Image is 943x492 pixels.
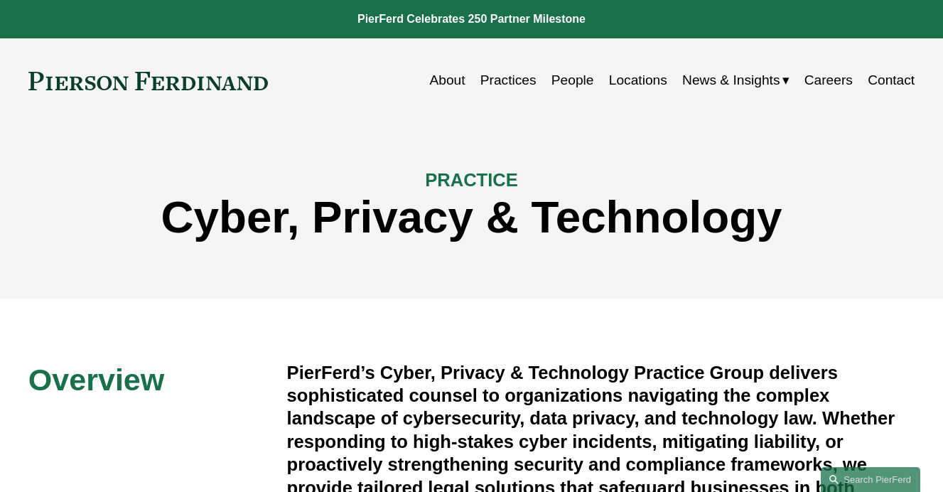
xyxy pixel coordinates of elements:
a: About [429,67,465,94]
h1: Cyber, Privacy & Technology [28,191,915,243]
a: People [551,67,594,94]
a: Search this site [821,467,920,492]
a: Contact [868,67,915,94]
span: News & Insights [682,68,780,93]
span: Overview [28,363,165,397]
a: Locations [609,67,667,94]
a: Practices [480,67,537,94]
a: folder dropdown [682,67,789,94]
a: Careers [804,67,853,94]
span: PRACTICE [425,170,518,190]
